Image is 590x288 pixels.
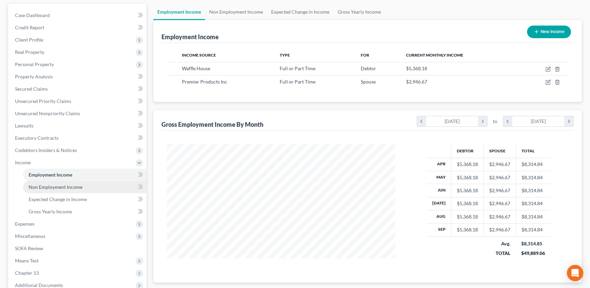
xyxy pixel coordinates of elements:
i: chevron_right [478,116,487,126]
span: Chapter 13 [15,270,39,276]
span: $5,368.18 [406,65,427,71]
a: Unsecured Priority Claims [10,95,146,107]
div: [DATE] [512,116,564,126]
div: $2,946.67 [489,161,510,168]
span: Lawsuits [15,123,33,128]
div: $5,368.18 [457,174,478,181]
span: Unsecured Priority Claims [15,98,71,104]
div: $5,368.18 [457,226,478,233]
a: Expected Change in Income [267,4,333,20]
td: $8,314.84 [516,210,550,223]
a: Employment Income [23,169,146,181]
span: Expected Change in Income [29,196,87,202]
th: Total [516,144,550,158]
th: Debtor [451,144,483,158]
div: Gross Employment Income By Month [161,120,263,128]
button: New Income [527,26,571,38]
span: to [493,118,497,125]
span: Premier Products Inc [182,79,227,85]
span: Codebtors Insiders & Notices [15,147,77,153]
div: $2,946.67 [489,213,510,220]
div: $49,889.06 [521,250,545,257]
div: $2,946.67 [489,174,510,181]
span: Current Monthly Income [406,52,463,58]
th: Jun [427,184,451,197]
a: Employment Income [153,4,205,20]
th: Aug [427,210,451,223]
span: Full or Part Time [279,65,315,71]
a: Property Analysis [10,71,146,83]
span: Income Source [182,52,216,58]
a: Unsecured Nonpriority Claims [10,107,146,120]
td: $8,314.84 [516,184,550,197]
i: chevron_left [417,116,426,126]
span: Real Property [15,49,44,55]
a: Case Dashboard [10,9,146,21]
div: Employment Income [161,33,219,41]
span: Waffle House [182,65,210,71]
td: $8,314.84 [516,158,550,171]
div: $5,368.18 [457,200,478,207]
span: SOFA Review [15,245,43,251]
th: [DATE] [427,197,451,210]
span: Personal Property [15,61,54,67]
a: Non Employment Income [23,181,146,193]
div: $5,368.18 [457,187,478,194]
div: TOTAL [489,250,510,257]
i: chevron_left [503,116,512,126]
a: Credit Report [10,21,146,34]
span: $2,946.67 [406,79,427,85]
td: $8,314.84 [516,223,550,236]
span: Full or Part Time [279,79,315,85]
div: $8,314.85 [521,240,545,247]
th: May [427,171,451,184]
td: $8,314.84 [516,197,550,210]
span: For [361,52,369,58]
a: Lawsuits [10,120,146,132]
span: Miscellaneous [15,233,45,239]
a: Secured Claims [10,83,146,95]
th: Sep [427,223,451,236]
div: $5,368.18 [457,213,478,220]
div: $2,946.67 [489,187,510,194]
div: $2,946.67 [489,226,510,233]
th: Apr [427,158,451,171]
span: Property Analysis [15,74,53,79]
span: Client Profile [15,37,43,43]
span: Case Dashboard [15,12,50,18]
th: Spouse [483,144,516,158]
span: Employment Income [29,172,72,178]
div: $2,946.67 [489,200,510,207]
span: Non Employment Income [29,184,82,190]
i: chevron_right [564,116,573,126]
span: Means Test [15,258,38,263]
div: Avg. [489,240,510,247]
a: Gross Yearly Income [333,4,385,20]
span: Additional Documents [15,282,63,288]
span: Gross Yearly Income [29,209,72,214]
span: Spouse [361,79,376,85]
a: SOFA Review [10,242,146,255]
span: Income [15,160,31,165]
a: Non Employment Income [205,4,267,20]
div: [DATE] [426,116,478,126]
td: $8,314.84 [516,171,550,184]
div: Open Intercom Messenger [567,265,583,281]
a: Expected Change in Income [23,193,146,206]
span: Executory Contracts [15,135,59,141]
a: Gross Yearly Income [23,206,146,218]
div: $5,368.18 [457,161,478,168]
span: Type [279,52,290,58]
span: Secured Claims [15,86,48,92]
span: Unsecured Nonpriority Claims [15,110,80,116]
span: Credit Report [15,25,44,30]
a: Executory Contracts [10,132,146,144]
span: Expenses [15,221,34,227]
span: Debtor [361,65,376,71]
